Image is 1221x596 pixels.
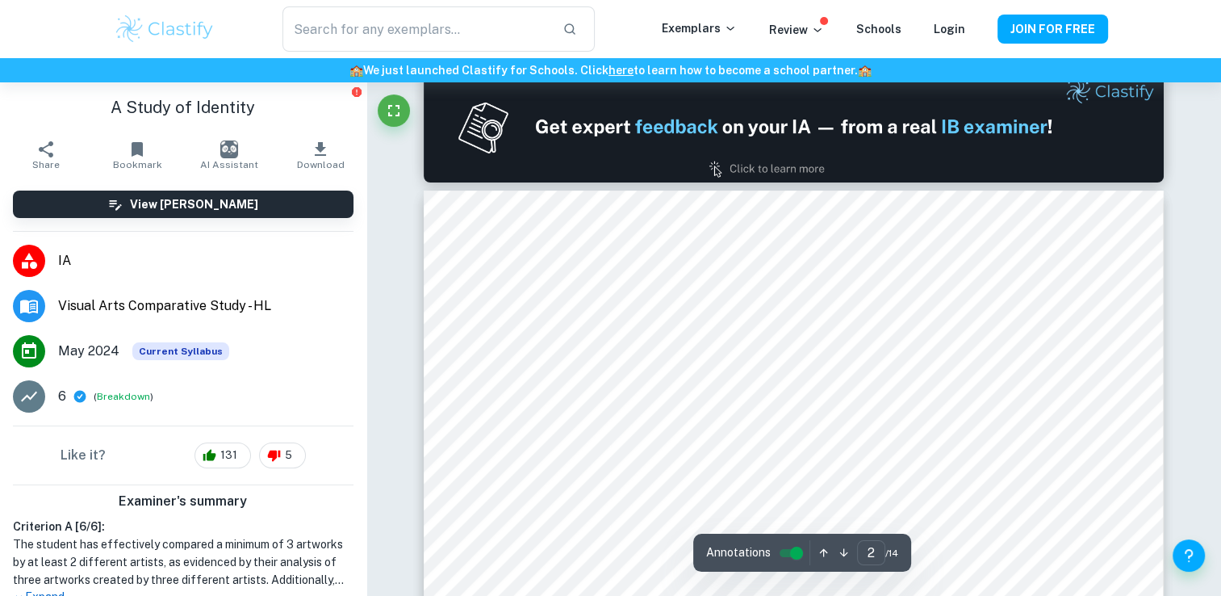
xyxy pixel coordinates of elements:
span: Current Syllabus [132,342,229,360]
span: IA [58,251,353,271]
h6: Criterion A [ 6 / 6 ]: [13,518,353,535]
p: Exemplars [662,19,737,37]
input: Search for any exemplars... [282,6,549,52]
img: AI Assistant [220,141,238,158]
h1: A Study of Identity [13,95,353,120]
button: Breakdown [97,389,150,404]
span: / 14 [885,546,898,560]
button: Bookmark [91,132,182,178]
button: AI Assistant [183,132,274,178]
span: 5 [276,447,301,464]
span: AI Assistant [200,159,258,170]
h1: The student has effectively compared a minimum of 3 artworks by at least 2 different artists, as ... [13,535,353,589]
a: Schools [856,23,901,36]
h6: Examiner's summary [6,492,360,511]
button: View [PERSON_NAME] [13,191,353,218]
button: Report issue [351,86,363,98]
span: Annotations [706,544,771,561]
button: Help and Feedback [1173,539,1205,572]
span: Download [297,159,345,170]
p: Review [769,21,824,39]
span: 🏫 [349,64,363,77]
span: Bookmark [113,159,162,170]
span: 131 [211,447,246,464]
h6: View [PERSON_NAME] [130,195,258,213]
div: This exemplar is based on the current syllabus. Feel free to refer to it for inspiration/ideas wh... [132,342,229,360]
button: JOIN FOR FREE [997,15,1108,44]
h6: Like it? [61,446,106,465]
img: Ad [424,71,1164,183]
span: 🏫 [858,64,872,77]
span: Visual Arts Comparative Study - HL [58,296,353,316]
span: ( ) [94,389,153,405]
button: Fullscreen [378,94,410,127]
div: 131 [194,443,251,468]
p: 6 [58,387,66,406]
a: Login [934,23,965,36]
span: Share [32,159,60,170]
div: 5 [259,443,306,468]
button: Download [274,132,366,178]
img: Clastify logo [114,13,216,45]
h6: We just launched Clastify for Schools. Click to learn how to become a school partner. [3,61,1218,79]
span: May 2024 [58,342,119,361]
a: here [608,64,633,77]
